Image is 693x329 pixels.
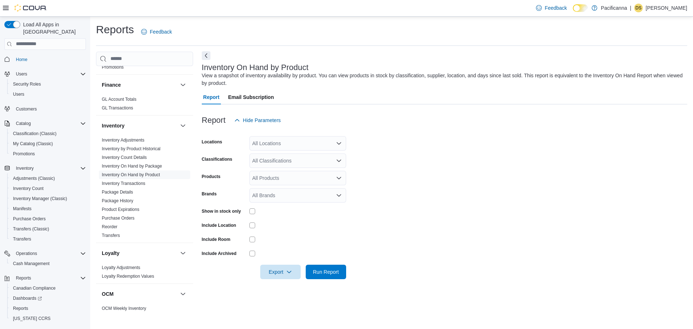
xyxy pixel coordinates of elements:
span: Feedback [150,28,172,35]
a: Dashboards [7,293,89,303]
input: Dark Mode [573,4,588,12]
label: Include Room [202,237,230,242]
button: Finance [179,81,187,89]
h1: Reports [96,22,134,37]
button: Security Roles [7,79,89,89]
button: Users [7,89,89,99]
span: Export [265,265,296,279]
button: Catalog [13,119,34,128]
a: [US_STATE] CCRS [10,314,53,323]
span: Manifests [10,204,86,213]
span: Home [16,57,27,62]
button: [US_STATE] CCRS [7,313,89,324]
a: GL Account Totals [102,97,136,102]
button: Open list of options [336,158,342,164]
label: Include Location [202,222,236,228]
a: Classification (Classic) [10,129,60,138]
span: Adjustments (Classic) [10,174,86,183]
a: Package History [102,198,133,203]
img: Cova [14,4,47,12]
span: Loyalty Redemption Values [102,273,154,279]
span: Inventory Manager (Classic) [13,196,67,202]
span: GL Account Totals [102,96,136,102]
button: Run Report [306,265,346,279]
span: Product Expirations [102,207,139,212]
label: Show in stock only [202,208,241,214]
span: Inventory [13,164,86,173]
span: Cash Management [10,259,86,268]
div: Darren Saunders [634,4,643,12]
a: Purchase Orders [10,215,49,223]
a: Reorder [102,224,117,229]
button: Catalog [1,118,89,129]
span: Users [13,91,24,97]
button: Loyalty [102,250,177,257]
button: Customers [1,104,89,114]
p: Pacificanna [601,4,627,12]
span: Inventory by Product Historical [102,146,161,152]
a: Feedback [138,25,175,39]
span: Canadian Compliance [10,284,86,293]
span: Transfers (Classic) [13,226,49,232]
button: Finance [102,81,177,88]
div: Finance [96,95,193,115]
a: Feedback [533,1,570,15]
h3: OCM [102,290,114,298]
span: Reports [13,306,28,311]
span: Customers [13,104,86,113]
span: Classification (Classic) [10,129,86,138]
a: Loyalty Redemption Values [102,274,154,279]
span: My Catalog (Classic) [10,139,86,148]
span: Users [13,70,86,78]
button: Reports [7,303,89,313]
span: Inventory Count Details [102,155,147,160]
button: Reports [13,274,34,282]
span: Purchase Orders [10,215,86,223]
span: Email Subscription [228,90,274,104]
span: Security Roles [10,80,86,88]
span: Customers [16,106,37,112]
div: Inventory [96,136,193,243]
span: Promotions [102,64,124,70]
button: Operations [1,248,89,259]
a: OCM Weekly Inventory [102,306,146,311]
a: Security Roles [10,80,44,88]
span: Catalog [16,121,31,126]
a: Inventory Manager (Classic) [10,194,70,203]
button: Transfers (Classic) [7,224,89,234]
a: Inventory On Hand by Package [102,164,162,169]
a: Canadian Compliance [10,284,58,293]
p: [PERSON_NAME] [646,4,687,12]
span: Inventory Count [13,186,44,191]
button: Inventory [179,121,187,130]
a: Transfers [102,233,120,238]
button: OCM [179,290,187,298]
span: Loyalty Adjustments [102,265,140,270]
div: Loyalty [96,263,193,283]
a: Dashboards [10,294,45,303]
a: Customers [13,105,40,113]
a: Transfers (Classic) [10,225,52,233]
div: View a snapshot of inventory availability by product. You can view products in stock by classific... [202,72,684,87]
span: Canadian Compliance [13,285,56,291]
button: Users [1,69,89,79]
span: Inventory Count [10,184,86,193]
button: Open list of options [336,140,342,146]
button: Classification (Classic) [7,129,89,139]
button: Inventory [1,163,89,173]
a: Package Details [102,190,133,195]
a: Inventory by Product Historical [102,146,161,151]
a: Home [13,55,30,64]
button: Transfers [7,234,89,244]
span: Operations [16,251,37,256]
a: Cash Management [10,259,52,268]
span: Cash Management [13,261,49,267]
span: Purchase Orders [13,216,46,222]
a: Loyalty Adjustments [102,265,140,270]
span: [US_STATE] CCRS [13,316,51,321]
button: Promotions [7,149,89,159]
button: Canadian Compliance [7,283,89,293]
button: Adjustments (Classic) [7,173,89,183]
a: Inventory On Hand by Product [102,172,160,177]
span: Transfers (Classic) [10,225,86,233]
